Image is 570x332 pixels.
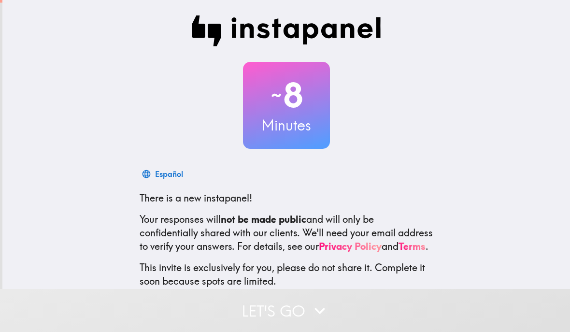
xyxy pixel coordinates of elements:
[155,167,183,181] div: Español
[319,240,382,252] a: Privacy Policy
[140,213,433,253] p: Your responses will and will only be confidentially shared with our clients. We'll need your emai...
[140,192,252,204] span: There is a new instapanel!
[270,81,283,110] span: ~
[399,240,426,252] a: Terms
[140,164,187,184] button: Español
[243,75,330,115] h2: 8
[140,261,433,288] p: This invite is exclusively for you, please do not share it. Complete it soon because spots are li...
[243,115,330,135] h3: Minutes
[192,15,381,46] img: Instapanel
[221,213,306,225] b: not be made public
